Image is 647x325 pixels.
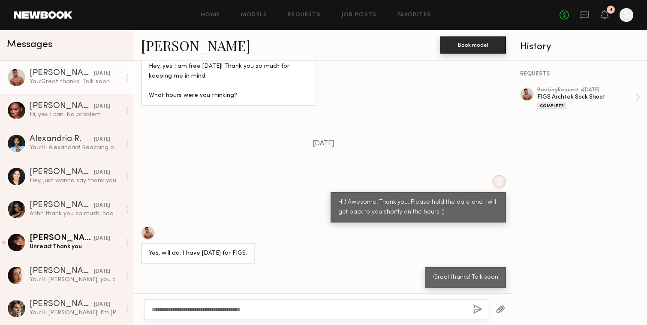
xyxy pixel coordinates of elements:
div: 4 [609,8,613,12]
a: Favorites [397,12,431,18]
div: Ahhh thank you so much, had tons of fun!! :)) [30,210,121,218]
div: [DATE] [94,135,110,144]
div: You: Hi Alexandria! Reaching out again here to see if you'd be available for an upcoming FIGS sho... [30,144,121,152]
div: [PERSON_NAME] [30,300,94,309]
div: FIGS Archtek Sock Shoot [537,93,635,101]
div: Complete [537,102,566,109]
a: [PERSON_NAME] [141,36,250,54]
a: Job Posts [341,12,377,18]
div: [PERSON_NAME] [30,69,94,78]
div: You: Hi [PERSON_NAME], you can release. Thanks for holding! [30,276,121,284]
div: [PERSON_NAME] [30,234,94,243]
div: Hi, yes I can. No problem. [30,111,121,119]
div: Alexandria R. [30,135,94,144]
div: [PERSON_NAME] [30,168,94,177]
div: [DATE] [94,268,110,276]
div: [DATE] [94,235,110,243]
div: [DATE] [94,202,110,210]
div: [PERSON_NAME] [30,267,94,276]
div: You: Hi [PERSON_NAME]! I'm [PERSON_NAME], the production coordinator over at FIGS ([DOMAIN_NAME].... [30,309,121,317]
a: bookingRequest •[DATE]FIGS Archtek Sock ShootComplete [537,87,640,109]
div: [DATE] [94,301,110,309]
div: Hey, just wanna say thank you so much for booking me, and I really enjoyed working with all of you😊 [30,177,121,185]
div: [DATE] [94,102,110,111]
div: You: Great thanks! Talk soon [30,78,121,86]
a: Requests [288,12,321,18]
div: History [520,42,640,52]
span: Messages [7,40,52,50]
div: Hi!! Awesome! Thank you. Please hold the date and I will get back to you shortly on the hours :) [338,198,498,217]
div: [DATE] [94,169,110,177]
div: Yes, will do. I have [DATE] for FIGS. [149,249,247,259]
div: [PERSON_NAME] [30,102,94,111]
div: [DATE] [94,69,110,78]
a: S [620,8,633,22]
a: Home [201,12,220,18]
div: [PERSON_NAME] [30,201,94,210]
span: [DATE] [313,140,334,147]
a: Models [241,12,267,18]
div: booking Request • [DATE] [537,87,635,93]
div: Unread: Thank you [30,243,121,251]
div: Hey, yes I am free [DATE]! Thank you so much for keeping me in mind. What hours were you thinking? [149,62,309,101]
button: Book model [440,36,506,54]
div: REQUESTS [520,71,640,77]
a: Book model [440,41,506,48]
div: Great thanks! Talk soon [433,273,498,283]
